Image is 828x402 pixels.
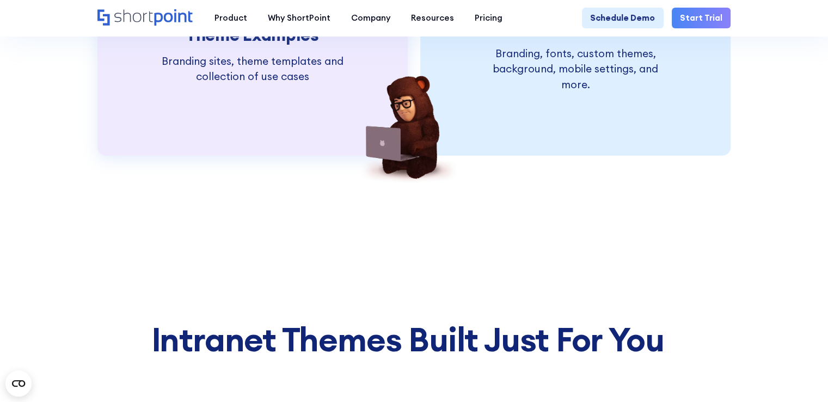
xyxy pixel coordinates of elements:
p: Branding, fonts, custom themes, background, mobile settings, and more. [477,46,673,93]
a: Schedule Demo [582,8,663,28]
a: Start Trial [672,8,731,28]
div: Product [214,12,247,25]
a: Pricing [464,8,513,28]
h1: Intranet Themes Built Just For You [151,321,677,358]
h3: Theme Customizations [477,18,673,37]
a: Why ShortPoint [257,8,341,28]
div: Pricing [475,12,502,25]
a: Resources [401,8,464,28]
div: Why ShortPoint [268,12,330,25]
h3: Theme Examples [154,26,351,45]
p: Branding sites, theme templates and collection of use cases [154,53,351,84]
a: Home [97,9,194,27]
button: Open CMP widget [5,370,32,397]
iframe: Chat Widget [633,276,828,402]
a: Company [341,8,401,28]
a: Product [204,8,257,28]
div: Company [351,12,390,25]
div: Resources [411,12,454,25]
